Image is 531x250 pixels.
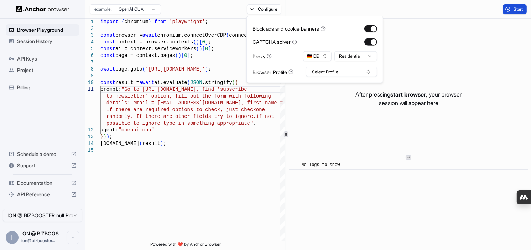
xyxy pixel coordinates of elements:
[17,162,68,169] span: Support
[202,46,205,52] span: [
[100,141,139,146] span: [DOMAIN_NAME]
[139,141,142,146] span: (
[17,55,77,62] span: API Keys
[85,73,94,79] div: 9
[21,230,62,236] span: ION @ BIZBOOSTER null
[85,66,94,73] div: 8
[17,191,68,198] span: API Reference
[100,87,121,92] span: prompt:
[178,53,181,58] span: )
[211,46,214,52] span: ;
[106,120,253,126] span: possible to ignore type in something appropriate"
[106,107,256,113] span: If there are required options to check, just check
[106,134,109,140] span: )
[256,114,274,119] span: if not
[142,141,160,146] span: result
[17,26,77,33] span: Browser Playground
[271,100,328,106] span: me = [PERSON_NAME].
[85,147,94,154] div: 15
[103,134,106,140] span: )
[85,19,94,25] div: 1
[100,39,115,45] span: const
[390,91,426,98] span: start browser
[196,46,199,52] span: (
[6,36,79,47] div: Session History
[115,80,139,85] span: result =
[100,127,118,133] span: agent:
[100,80,115,85] span: const
[115,66,142,72] span: page.goto
[106,100,271,106] span: details: email = [EMAIL_ADDRESS][DOMAIN_NAME], first na
[205,39,208,45] span: ]
[67,231,79,244] button: Open menu
[232,80,235,85] span: (
[303,51,332,61] button: 🇩🇪 DE
[145,66,205,72] span: '[URL][DOMAIN_NAME]'
[115,39,193,45] span: context = browser.contexts
[17,84,77,91] span: Billing
[148,19,151,25] span: }
[6,160,79,171] div: Support
[202,80,232,85] span: .stringify
[199,39,202,45] span: [
[154,19,166,25] span: from
[124,19,148,25] span: chromium
[6,24,79,36] div: Browser Playground
[199,46,202,52] span: )
[21,238,55,243] span: ion@bizbooster.io
[6,231,19,244] div: I
[85,140,94,147] div: 14
[100,32,115,38] span: const
[17,67,77,74] span: Project
[163,141,166,146] span: ;
[6,82,79,93] div: Billing
[253,25,326,32] div: Block ads and cookie banners
[247,4,281,14] button: Configure
[293,161,296,168] span: ​
[190,80,202,85] span: JSON
[229,32,277,38] span: connectionString
[85,25,94,32] div: 2
[503,4,527,14] button: Start
[16,6,69,12] img: Anchor Logo
[256,107,265,113] span: one
[106,93,256,99] span: to newsletter' option, fill out the form with foll
[6,177,79,189] div: Documentation
[241,87,247,92] span: be
[100,53,115,58] span: const
[205,66,208,72] span: )
[150,241,221,250] span: Powered with ❤️ by Anchor Browser
[121,87,241,92] span: "Go to [URL][DOMAIN_NAME], find 'subscri
[85,86,94,93] div: 11
[190,53,193,58] span: ;
[6,149,79,160] div: Schedule a demo
[100,19,118,25] span: import
[154,80,187,85] span: ai.evaluate
[253,38,297,46] div: CAPTCHA solver
[193,39,196,45] span: (
[6,53,79,64] div: API Keys
[100,134,103,140] span: }
[169,19,205,25] span: 'playwright'
[306,67,377,77] button: Select Profile...
[106,114,256,119] span: randomly. If there are other fields try to ignore,
[175,53,178,58] span: (
[253,68,293,75] div: Browser Profile
[85,32,94,39] div: 3
[17,179,68,187] span: Documentation
[253,120,256,126] span: ,
[85,79,94,86] div: 10
[85,39,94,46] div: 4
[208,66,211,72] span: ;
[17,151,68,158] span: Schedule a demo
[139,80,154,85] span: await
[187,80,190,85] span: (
[121,19,124,25] span: {
[334,51,377,61] button: Residential
[100,66,115,72] span: await
[142,32,157,38] span: await
[187,53,190,58] span: ]
[301,162,340,167] span: No logs to show
[109,134,112,140] span: ;
[184,53,187,58] span: 0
